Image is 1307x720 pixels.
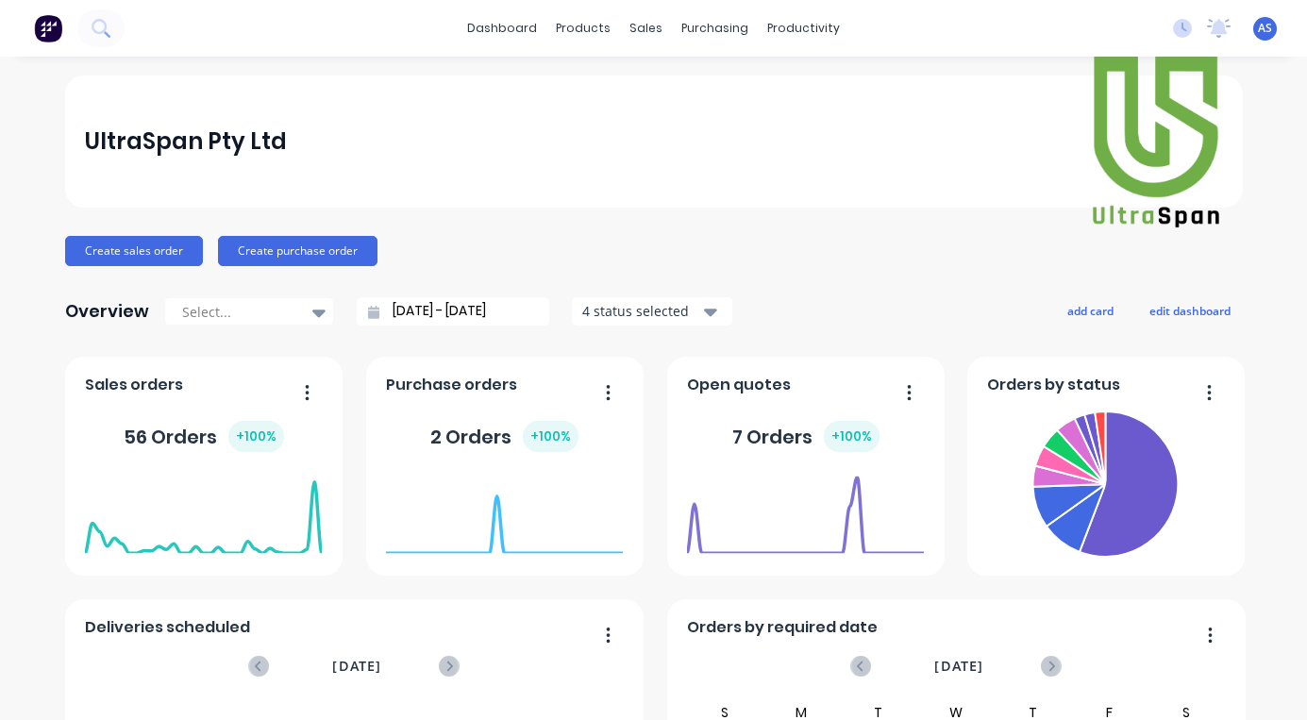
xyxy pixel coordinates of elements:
span: [DATE] [332,656,381,677]
span: Open quotes [687,374,791,396]
div: + 100 % [228,421,284,452]
img: UltraSpan Pty Ltd [1090,52,1222,232]
div: 4 status selected [582,301,701,321]
span: Purchase orders [386,374,517,396]
div: Overview [65,293,149,330]
div: purchasing [672,14,758,42]
span: Orders by status [987,374,1120,396]
div: 2 Orders [430,421,578,452]
button: edit dashboard [1137,298,1243,323]
button: add card [1055,298,1126,323]
a: dashboard [458,14,546,42]
div: 56 Orders [124,421,284,452]
button: Create sales order [65,236,203,266]
button: 4 status selected [572,297,732,326]
button: Create purchase order [218,236,377,266]
div: sales [620,14,672,42]
div: products [546,14,620,42]
img: Factory [34,14,62,42]
span: Sales orders [85,374,183,396]
div: UltraSpan Pty Ltd [85,123,287,160]
div: productivity [758,14,849,42]
div: + 100 % [523,421,578,452]
span: [DATE] [934,656,983,677]
div: + 100 % [824,421,880,452]
div: 7 Orders [732,421,880,452]
span: AS [1258,20,1272,37]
